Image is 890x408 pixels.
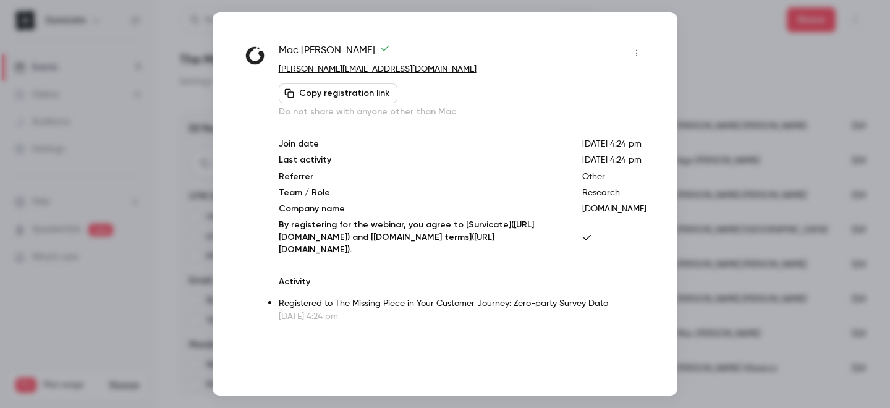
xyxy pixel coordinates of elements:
[335,299,609,308] a: The Missing Piece in Your Customer Journey: Zero-party Survey Data
[279,219,562,256] p: By registering for the webinar, you agree to [Survicate]([URL][DOMAIN_NAME]) and [[DOMAIN_NAME] t...
[582,156,642,164] span: [DATE] 4:24 pm
[244,45,266,67] img: zen.com
[279,83,397,103] button: Copy registration link
[279,171,562,183] p: Referrer
[279,203,562,215] p: Company name
[279,65,477,74] a: [PERSON_NAME][EMAIL_ADDRESS][DOMAIN_NAME]
[279,43,390,63] span: Mac [PERSON_NAME]
[582,187,646,199] p: Research
[279,187,562,199] p: Team / Role
[582,138,646,150] p: [DATE] 4:24 pm
[279,154,562,167] p: Last activity
[279,138,562,150] p: Join date
[582,171,646,183] p: Other
[279,276,646,288] p: Activity
[279,310,646,323] p: [DATE] 4:24 pm
[582,203,646,215] p: [DOMAIN_NAME]
[279,106,646,118] p: Do not share with anyone other than Mac
[279,297,646,310] p: Registered to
